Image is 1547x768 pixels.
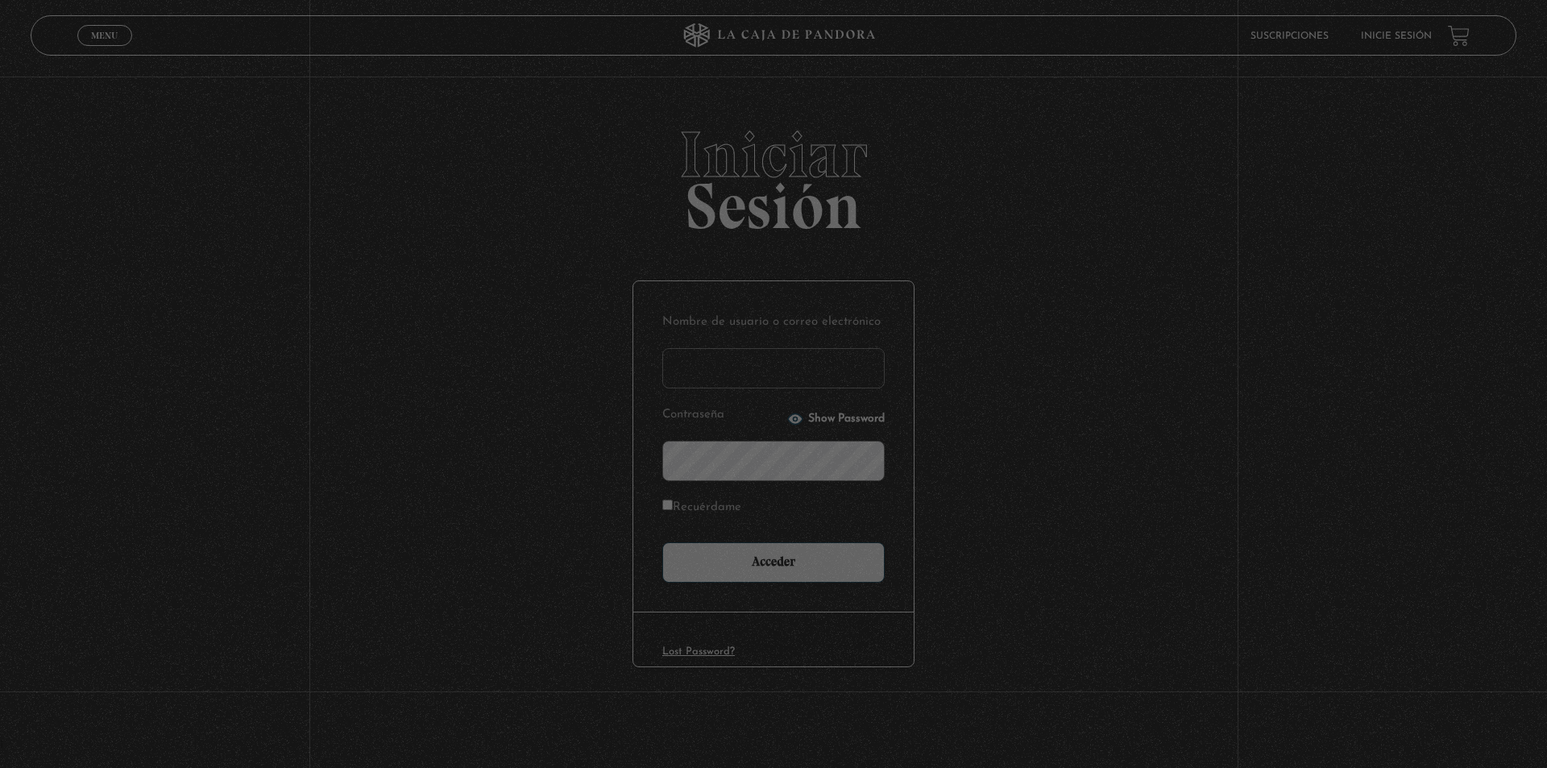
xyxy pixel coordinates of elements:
[1250,31,1329,41] a: Suscripciones
[808,413,885,425] span: Show Password
[31,122,1516,226] h2: Sesión
[662,310,885,335] label: Nombre de usuario o correo electrónico
[662,496,741,521] label: Recuérdame
[1361,31,1432,41] a: Inicie sesión
[662,403,782,428] label: Contraseña
[91,31,118,40] span: Menu
[86,44,124,56] span: Cerrar
[662,646,735,657] a: Lost Password?
[1448,25,1470,47] a: View your shopping cart
[787,411,885,427] button: Show Password
[662,500,673,510] input: Recuérdame
[31,122,1516,187] span: Iniciar
[662,542,885,583] input: Acceder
